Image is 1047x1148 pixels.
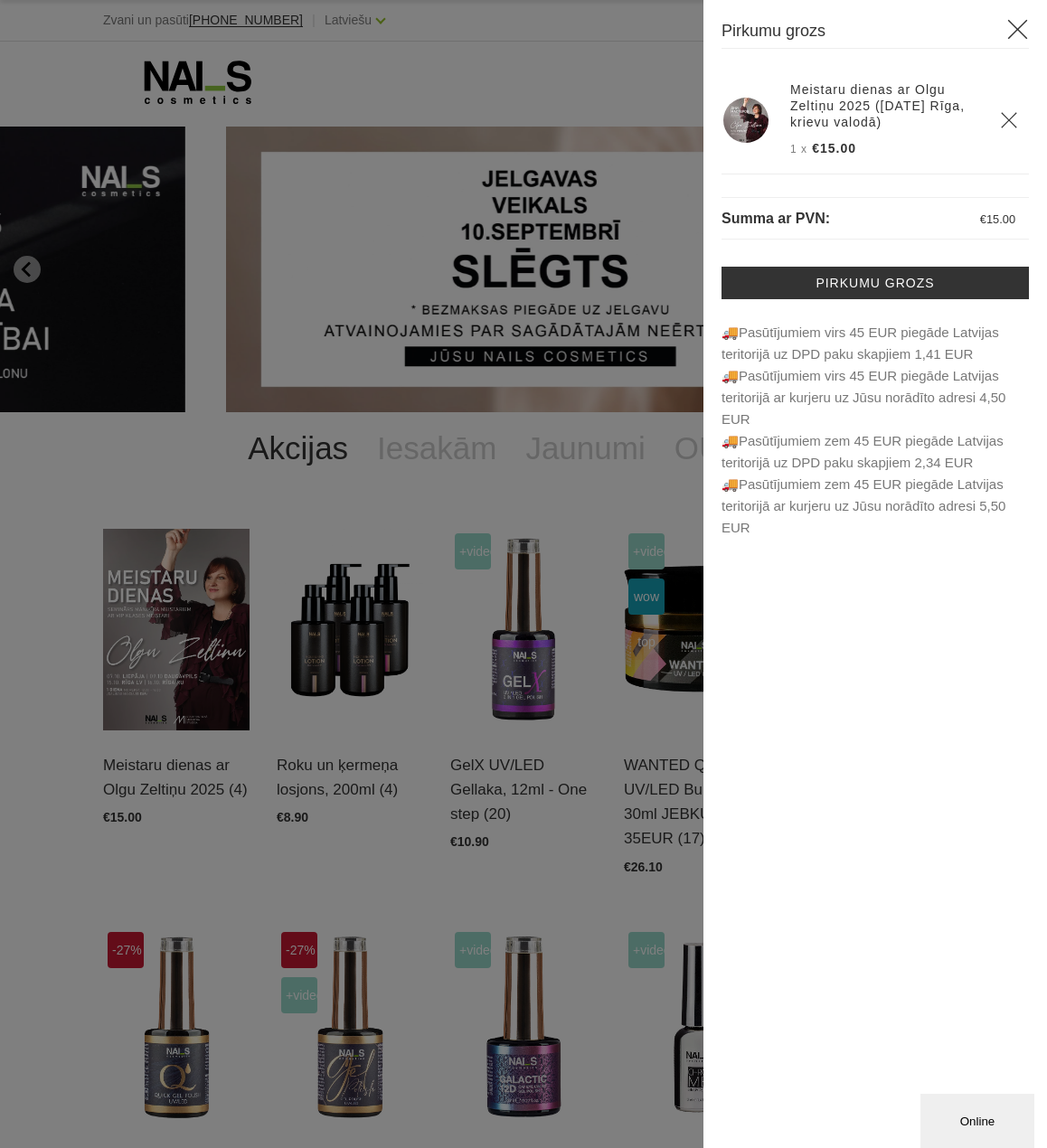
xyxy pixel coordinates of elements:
[1000,111,1018,129] a: Delete
[790,143,807,155] span: 1 x
[722,211,830,226] span: Summa ar PVN:
[986,212,1015,226] span: 15.00
[812,141,856,155] span: €15.00
[722,322,1029,539] p: 🚚Pasūtījumiem virs 45 EUR piegāde Latvijas teritorijā uz DPD paku skapjiem 1,41 EUR 🚚Pasūtī...
[920,1090,1038,1148] iframe: chat widget
[722,18,1029,49] h3: Pirkumu grozs
[722,267,1029,299] a: Pirkumu grozs
[980,212,986,226] span: €
[790,81,978,130] a: Meistaru dienas ar Olgu Zeltiņu 2025 ([DATE] Rīga, krievu valodā)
